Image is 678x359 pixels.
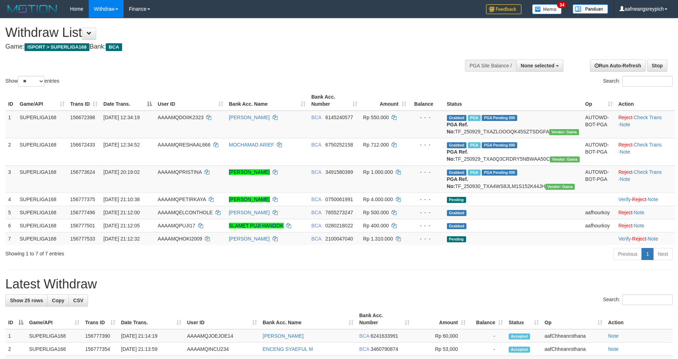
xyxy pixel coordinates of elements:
td: SUPERLIGA168 [17,206,67,219]
td: TF_250930_TXA4WS8JLM1S152K44JH [444,165,583,193]
a: Reject [632,236,646,242]
span: 156777501 [70,223,95,228]
span: Rp 500.000 [363,210,389,215]
td: SUPERLIGA168 [17,219,67,232]
td: [DATE] 21:13:59 [118,343,184,356]
th: User ID: activate to sort column ascending [184,309,260,329]
span: BCA [311,169,321,175]
th: Game/API: activate to sort column ascending [26,309,82,329]
th: Amount: activate to sort column ascending [412,309,469,329]
span: Show 25 rows [10,298,43,303]
button: None selected [516,60,563,72]
div: - - - [412,196,441,203]
a: Note [647,197,658,202]
a: Note [620,122,630,127]
span: Grabbed [447,115,467,121]
a: Reject [618,210,633,215]
th: Amount: activate to sort column ascending [360,90,409,111]
a: [PERSON_NAME] [229,210,270,215]
td: 3 [5,165,17,193]
th: ID [5,90,17,111]
td: SUPERLIGA168 [17,193,67,206]
span: [DATE] 20:19:02 [103,169,140,175]
img: MOTION_logo.png [5,4,59,14]
div: - - - [412,222,441,229]
span: BCA [311,210,321,215]
a: Reject [618,169,633,175]
th: Bank Acc. Number: activate to sort column ascending [308,90,360,111]
span: Copy 6145240577 to clipboard [326,115,353,120]
td: 6 [5,219,17,232]
span: Grabbed [447,142,467,148]
span: Copy [52,298,64,303]
td: 1 [5,329,26,343]
td: aafChheanrothana [542,343,605,356]
span: Copy 0280218022 to clipboard [326,223,353,228]
a: Run Auto-Refresh [590,60,646,72]
th: Bank Acc. Name: activate to sort column ascending [260,309,356,329]
th: Action [605,309,673,329]
span: BCA [106,43,122,51]
td: AUTOWD-BOT-PGA [583,111,616,138]
span: PGA Pending [482,170,517,176]
a: Reject [618,142,633,148]
span: Rp 550.000 [363,115,389,120]
th: Date Trans.: activate to sort column descending [100,90,155,111]
span: Copy 6241633991 to clipboard [371,333,398,339]
img: panduan.png [573,4,608,14]
span: Marked by aafsoycanthlai [468,170,480,176]
span: Grabbed [447,170,467,176]
span: Rp 712.000 [363,142,389,148]
span: PGA Pending [482,115,517,121]
span: Vendor URL: https://trx31.1velocity.biz [545,184,575,190]
div: Showing 1 to 7 of 7 entries [5,247,277,257]
input: Search: [622,294,673,305]
a: Note [608,346,619,352]
td: · · [616,111,675,138]
td: AAAAMQJOEJOE14 [184,329,260,343]
a: [PERSON_NAME] [229,236,270,242]
h4: Game: Bank: [5,43,445,50]
span: 34 [557,2,567,8]
a: Check Trans [634,169,662,175]
a: [PERSON_NAME] [229,115,270,120]
a: 1 [641,248,654,260]
span: Copy 2100047040 to clipboard [326,236,353,242]
label: Show entries [5,76,59,87]
td: aafhourkoy [583,219,616,232]
th: Op: activate to sort column ascending [542,309,605,329]
span: [DATE] 12:34:52 [103,142,140,148]
span: BCA [359,346,369,352]
td: 7 [5,232,17,245]
span: BCA [311,197,321,202]
a: Note [608,333,619,339]
span: [DATE] 12:34:19 [103,115,140,120]
td: AUTOWD-BOT-PGA [583,165,616,193]
span: Rp 4.000.000 [363,197,393,202]
td: 2 [5,138,17,165]
th: ID: activate to sort column descending [5,309,26,329]
h1: Withdraw List [5,26,445,40]
div: - - - [412,235,441,242]
a: Reject [618,115,633,120]
span: AAAAMQDOIIK2323 [158,115,203,120]
a: Note [620,176,630,182]
td: SUPERLIGA168 [26,329,82,343]
td: SUPERLIGA168 [17,232,67,245]
th: Action [616,90,675,111]
span: Copy 7655273247 to clipboard [326,210,353,215]
th: Op: activate to sort column ascending [583,90,616,111]
span: 156777375 [70,197,95,202]
a: Note [634,210,645,215]
span: [DATE] 21:12:00 [103,210,140,215]
td: · · [616,193,675,206]
a: [PERSON_NAME] [263,333,304,339]
a: [PERSON_NAME] [229,197,270,202]
th: Trans ID: activate to sort column ascending [67,90,101,111]
td: Rp 60,000 [412,329,469,343]
td: 1 [5,111,17,138]
a: Reject [618,223,633,228]
a: [PERSON_NAME] [229,169,270,175]
div: - - - [412,209,441,216]
td: SUPERLIGA168 [17,138,67,165]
